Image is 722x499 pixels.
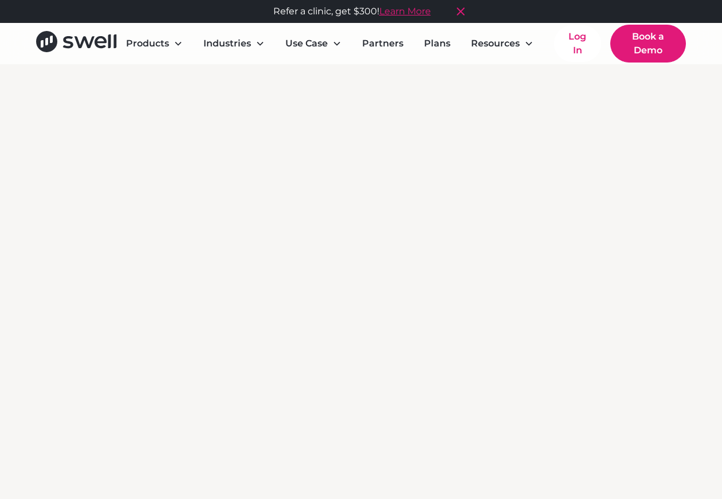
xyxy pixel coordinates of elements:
[554,25,601,62] a: Log In
[353,32,413,55] a: Partners
[462,32,543,55] div: Resources
[273,5,431,18] div: Refer a clinic, get $300!
[415,32,460,55] a: Plans
[117,32,192,55] div: Products
[203,37,251,50] div: Industries
[610,25,686,63] a: Book a Demo
[471,37,520,50] div: Resources
[276,32,351,55] div: Use Case
[379,6,431,17] a: Learn More
[36,31,117,56] a: home
[126,37,169,50] div: Products
[194,32,274,55] div: Industries
[285,37,328,50] div: Use Case
[465,49,722,499] div: Widget de chat
[465,49,722,499] iframe: Chat Widget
